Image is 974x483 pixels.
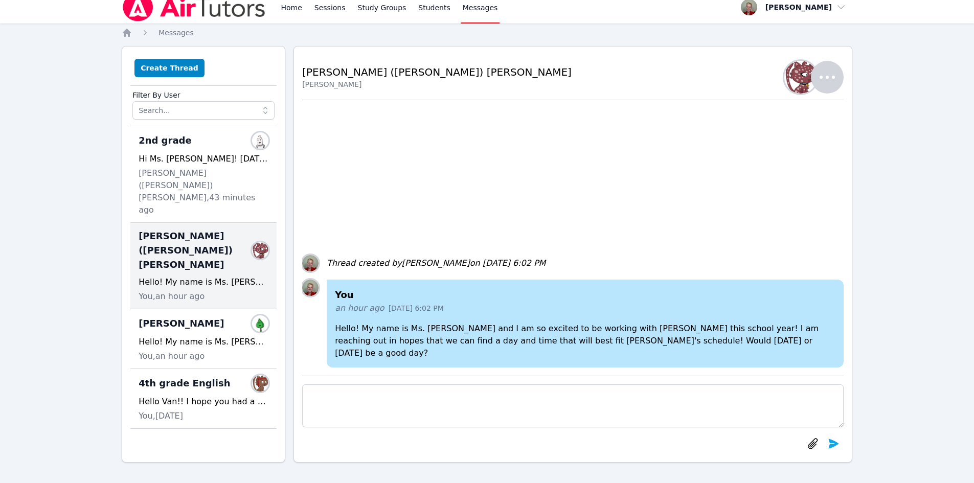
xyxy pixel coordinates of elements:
h4: You [335,288,835,302]
img: Anna Parsons [302,255,319,271]
nav: Breadcrumb [122,28,852,38]
a: Messages [158,28,194,38]
div: Hello! My name is Ms. [PERSON_NAME] and I am so excited to be working with Grace this school year... [139,336,268,348]
img: Daryna Zinkovich [252,315,268,332]
input: Search... [132,101,275,120]
img: Xiangyan Ji [784,61,817,94]
span: Messages [158,29,194,37]
div: Hello Van!! I hope you had a good spring semester and are enjoying your summer! 🙂 [139,396,268,408]
label: Filter By User [132,86,275,101]
button: Xiangyan Ji [790,61,844,94]
div: 2nd gradeCatalina (Lina) Von SchulzHi Ms. [PERSON_NAME]! [DATE] is good time for Catalina for Air... [130,126,277,223]
span: [DATE] 6:02 PM [389,303,444,313]
img: Xiangyan Ji [252,242,268,259]
p: Hello! My name is Ms. [PERSON_NAME] and I am so excited to be working with [PERSON_NAME] this sch... [335,323,835,359]
span: You, an hour ago [139,350,205,362]
img: Catalina (Lina) Von Schulz [252,132,268,149]
div: Thread created by [PERSON_NAME] on [DATE] 6:02 PM [327,257,546,269]
div: Hello! My name is Ms. [PERSON_NAME] and I am so excited to be working with [PERSON_NAME] this sch... [139,276,268,288]
span: You, [DATE] [139,410,183,422]
span: an hour ago [335,302,384,314]
div: Hi Ms. [PERSON_NAME]! [DATE] is good time for Catalina for Air tutor. What time exactly would it ... [139,153,268,165]
span: [PERSON_NAME] ([PERSON_NAME]) [PERSON_NAME], 43 minutes ago [139,167,268,216]
img: Anna Parsons [302,280,319,296]
span: [PERSON_NAME] [139,316,224,331]
div: [PERSON_NAME]Daryna ZinkovichHello! My name is Ms. [PERSON_NAME] and I am so excited to be workin... [130,309,277,369]
span: Messages [463,3,498,13]
div: 4th grade EnglishVan TranHello Van!! I hope you had a good spring semester and are enjoying your ... [130,369,277,429]
div: [PERSON_NAME] ([PERSON_NAME]) [PERSON_NAME]Xiangyan JiHello! My name is Ms. [PERSON_NAME] and I a... [130,223,277,309]
button: Create Thread [134,59,205,77]
span: 2nd grade [139,133,192,148]
span: [PERSON_NAME] ([PERSON_NAME]) [PERSON_NAME] [139,229,256,272]
img: Van Tran [252,375,268,392]
h2: [PERSON_NAME] ([PERSON_NAME]) [PERSON_NAME] [302,65,572,79]
span: You, an hour ago [139,290,205,303]
div: [PERSON_NAME] [302,79,572,89]
span: 4th grade English [139,376,230,390]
